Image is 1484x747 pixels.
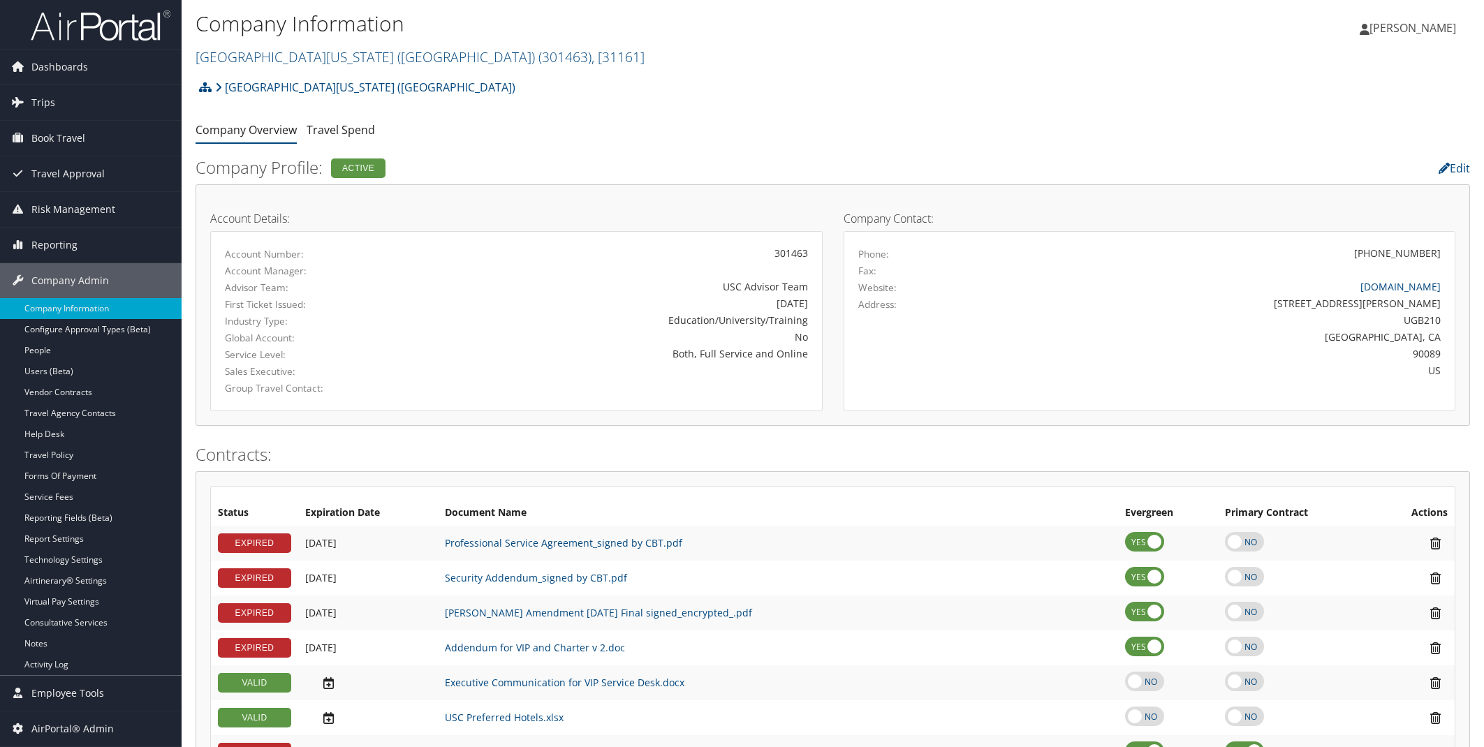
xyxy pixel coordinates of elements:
[1423,536,1448,551] i: Remove Contract
[426,346,807,361] div: Both, Full Service and Online
[225,264,405,278] label: Account Manager:
[298,501,438,526] th: Expiration Date
[1423,711,1448,725] i: Remove Contract
[196,47,645,66] a: [GEOGRAPHIC_DATA][US_STATE] ([GEOGRAPHIC_DATA])
[218,673,291,693] div: VALID
[1009,296,1441,311] div: [STREET_ADDRESS][PERSON_NAME]
[331,158,385,178] div: Active
[1374,501,1455,526] th: Actions
[225,381,405,395] label: Group Travel Contact:
[305,711,431,725] div: Add/Edit Date
[225,314,405,328] label: Industry Type:
[218,638,291,658] div: EXPIRED
[31,121,85,156] span: Book Travel
[1423,606,1448,621] i: Remove Contract
[218,568,291,588] div: EXPIRED
[218,603,291,623] div: EXPIRED
[445,676,684,689] a: Executive Communication for VIP Service Desk.docx
[31,50,88,84] span: Dashboards
[31,263,109,298] span: Company Admin
[426,296,807,311] div: [DATE]
[211,501,298,526] th: Status
[844,213,1456,224] h4: Company Contact:
[305,641,337,654] span: [DATE]
[305,606,337,619] span: [DATE]
[538,47,592,66] span: ( 301463 )
[426,313,807,327] div: Education/University/Training
[31,85,55,120] span: Trips
[1009,346,1441,361] div: 90089
[1369,20,1456,36] span: [PERSON_NAME]
[196,443,1470,466] h2: Contracts:
[426,246,807,260] div: 301463
[1218,501,1374,526] th: Primary Contract
[1354,246,1441,260] div: [PHONE_NUMBER]
[445,641,625,654] a: Addendum for VIP and Charter v 2.doc
[438,501,1118,526] th: Document Name
[1423,676,1448,690] i: Remove Contract
[196,9,1045,38] h1: Company Information
[196,156,1038,179] h2: Company Profile:
[445,711,564,724] a: USC Preferred Hotels.xlsx
[31,676,104,711] span: Employee Tools
[31,228,78,262] span: Reporting
[225,247,405,261] label: Account Number:
[225,297,405,311] label: First Ticket Issued:
[218,708,291,727] div: VALID
[858,247,889,261] label: Phone:
[305,536,337,549] span: [DATE]
[225,281,405,295] label: Advisor Team:
[305,571,337,584] span: [DATE]
[445,606,752,619] a: [PERSON_NAME] Amendment [DATE] Final signed_encrypted_.pdf
[1423,641,1448,656] i: Remove Contract
[210,213,823,224] h4: Account Details:
[218,533,291,553] div: EXPIRED
[31,711,114,746] span: AirPortal® Admin
[1009,313,1441,327] div: UGB210
[31,192,115,227] span: Risk Management
[1009,363,1441,378] div: US
[858,264,876,278] label: Fax:
[1360,7,1470,49] a: [PERSON_NAME]
[426,279,807,294] div: USC Advisor Team
[305,676,431,690] div: Add/Edit Date
[305,642,431,654] div: Add/Edit Date
[1009,330,1441,344] div: [GEOGRAPHIC_DATA], CA
[445,571,627,584] a: Security Addendum_signed by CBT.pdf
[1423,571,1448,586] i: Remove Contract
[1439,161,1470,176] a: Edit
[215,73,515,101] a: [GEOGRAPHIC_DATA][US_STATE] ([GEOGRAPHIC_DATA])
[445,536,682,549] a: Professional Service Agreement_signed by CBT.pdf
[1118,501,1218,526] th: Evergreen
[225,331,405,345] label: Global Account:
[225,348,405,362] label: Service Level:
[31,9,170,42] img: airportal-logo.png
[305,572,431,584] div: Add/Edit Date
[307,122,375,138] a: Travel Spend
[225,364,405,378] label: Sales Executive:
[592,47,645,66] span: , [ 31161 ]
[305,537,431,549] div: Add/Edit Date
[858,297,897,311] label: Address:
[1360,280,1441,293] a: [DOMAIN_NAME]
[31,156,105,191] span: Travel Approval
[858,281,897,295] label: Website:
[305,607,431,619] div: Add/Edit Date
[196,122,297,138] a: Company Overview
[426,330,807,344] div: No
